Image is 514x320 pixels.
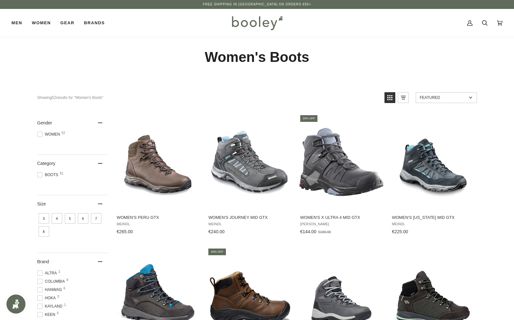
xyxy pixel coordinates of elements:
[416,92,477,103] a: Sort options
[299,120,384,204] img: Salomon Women's X Ultra 4 Mid GTX Magnet / Black / Zen Blue - Booley Galway
[300,215,383,220] span: Women's X Ultra 4 Mid GTX
[391,114,475,237] a: Women's Nebraska Mid GTX
[60,172,63,175] span: 51
[37,201,46,206] span: Size
[37,48,477,66] h1: Women's Boots
[207,114,292,237] a: Women's Journey Mid GTX
[117,222,199,226] span: Meindl
[57,295,59,298] span: 3
[37,120,52,125] span: Gender
[300,222,383,226] span: [PERSON_NAME]
[208,229,225,234] span: €240.00
[384,92,395,103] a: View grid mode
[37,172,60,178] span: Boots
[52,95,56,100] b: 52
[37,161,56,166] span: Category
[66,279,68,282] span: 9
[27,9,56,37] a: Women
[39,213,49,224] span: Size: 3
[11,20,22,26] span: Men
[64,303,66,307] span: 1
[229,14,285,32] img: Booley
[208,249,226,255] div: 40% off
[65,213,75,224] span: Size: 5
[79,9,109,37] a: Brands
[37,92,380,103] div: Showing results for "Women's Boots"
[37,287,64,293] span: Hanwag
[37,131,62,137] span: Women
[32,20,51,26] span: Women
[208,222,291,226] span: Meindl
[203,2,311,7] p: Free Shipping in [GEOGRAPHIC_DATA] on Orders €50+
[11,9,27,37] a: Men
[392,215,474,220] span: Women's [US_STATE] Mid GTX
[6,294,26,314] iframe: Button to open loyalty program pop-up
[37,259,49,264] span: Brand
[299,114,384,237] a: Women's X Ultra 4 Mid GTX
[91,213,101,224] span: Size: 7
[57,312,59,315] span: 6
[63,287,65,290] span: 6
[62,131,65,135] span: 52
[391,120,475,204] img: Women's Nebraska Mid GTX Nachtblau / Gruen - Booley Galway
[37,303,64,309] span: Kayland
[117,215,199,220] span: Women's Peru GTX
[78,213,88,224] span: Size: 6
[60,20,74,26] span: Gear
[208,215,291,220] span: Women's Journey Mid GTX
[398,92,409,103] a: View list mode
[318,230,331,234] span: €180.00
[58,270,60,273] span: 2
[392,222,474,226] span: Meindl
[37,312,57,317] span: Keen
[300,229,317,234] span: €144.00
[300,115,318,122] div: 20% off
[39,226,49,237] span: Size: 8
[116,114,200,237] a: Women's Peru GTX
[52,213,62,224] span: Size: 4
[56,9,79,37] a: Gear
[207,120,292,204] img: Women's Journey Mid GTX Anthrazit / Azur - Booley Galway
[392,229,408,234] span: €225.00
[84,20,105,26] span: Brands
[37,295,58,301] span: Hoka
[37,279,67,284] span: Columbia
[117,229,133,234] span: €265.00
[420,95,467,100] span: Featured
[37,270,59,276] span: Altra
[116,120,200,204] img: Women's Peru GTX Brown - Booley Galway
